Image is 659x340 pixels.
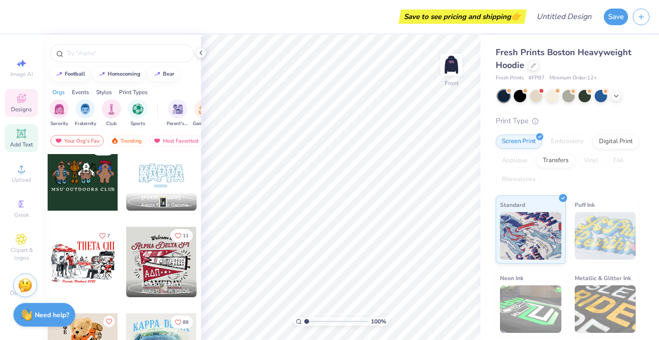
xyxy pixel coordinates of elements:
[529,74,545,82] span: # FP87
[128,99,147,127] div: filter for Sports
[183,320,189,325] span: 89
[170,229,193,242] button: Like
[11,106,32,113] span: Designs
[604,9,628,25] button: Save
[95,229,114,242] button: Like
[111,137,119,144] img: trending.gif
[75,120,96,127] span: Fraternity
[529,7,599,26] input: Untitled Design
[50,99,69,127] button: filter button
[153,71,161,77] img: trend_line.gif
[128,99,147,127] button: filter button
[103,316,115,327] button: Like
[172,104,183,115] img: Parent's Weekend Image
[496,116,640,126] div: Print Type
[50,135,104,146] div: Your Org's Fav
[549,74,597,82] span: Minimum Order: 12 +
[170,316,193,329] button: Like
[545,135,590,149] div: Embroidery
[93,67,145,81] button: homecoming
[607,154,629,168] div: Foil
[575,285,636,333] img: Metallic & Glitter Ink
[575,200,595,210] span: Puff Ink
[80,104,90,115] img: Fraternity Image
[167,99,189,127] div: filter for Parent's Weekend
[500,212,561,260] img: Standard
[496,173,542,187] div: Rhinestones
[511,10,521,22] span: 👉
[35,311,69,320] strong: Need help?
[96,88,112,97] div: Styles
[500,273,523,283] span: Neon Ink
[401,10,524,24] div: Save to see pricing and shipping
[371,317,386,326] span: 100 %
[54,104,65,115] img: Sorority Image
[578,154,604,168] div: Vinyl
[167,99,189,127] button: filter button
[141,281,181,288] span: [PERSON_NAME]
[106,104,117,115] img: Club Image
[108,71,140,77] div: homecoming
[66,49,188,58] input: Try "Alpha"
[106,120,117,127] span: Club
[75,99,96,127] button: filter button
[537,154,575,168] div: Transfers
[10,289,33,297] span: Decorate
[445,79,459,87] div: Front
[10,70,33,78] span: Image AI
[167,120,189,127] span: Parent's Weekend
[575,212,636,260] img: Puff Ink
[496,135,542,149] div: Screen Print
[107,233,110,238] span: 7
[500,285,561,333] img: Neon Ink
[119,88,148,97] div: Print Types
[65,71,85,77] div: football
[148,67,179,81] button: bear
[149,135,203,146] div: Most Favorited
[153,137,161,144] img: most_fav.gif
[199,104,210,115] img: Game Day Image
[132,104,143,115] img: Sports Image
[72,88,89,97] div: Events
[5,246,38,262] span: Clipart & logos
[52,88,65,97] div: Orgs
[500,200,525,210] span: Standard
[193,99,215,127] button: filter button
[496,154,534,168] div: Applique
[193,120,215,127] span: Game Day
[14,211,29,219] span: Greek
[183,233,189,238] span: 11
[50,99,69,127] div: filter for Sorority
[55,71,63,77] img: trend_line.gif
[163,71,174,77] div: bear
[593,135,639,149] div: Digital Print
[496,74,524,82] span: Fresh Prints
[10,141,33,148] span: Add Text
[55,137,62,144] img: most_fav.gif
[50,120,68,127] span: Sorority
[102,99,121,127] button: filter button
[98,71,106,77] img: trend_line.gif
[141,288,193,295] span: Alpha Delta Pi, [GEOGRAPHIC_DATA][US_STATE] at [GEOGRAPHIC_DATA]
[12,176,31,184] span: Upload
[496,47,631,71] span: Fresh Prints Boston Heavyweight Hoodie
[75,99,96,127] div: filter for Fraternity
[193,99,215,127] div: filter for Game Day
[575,273,631,283] span: Metallic & Glitter Ink
[141,202,193,209] span: Kappa Kappa Gamma, [GEOGRAPHIC_DATA]
[102,99,121,127] div: filter for Club
[130,120,145,127] span: Sports
[442,55,461,74] img: Front
[141,194,181,201] span: [PERSON_NAME]
[107,135,146,146] div: Trending
[50,67,90,81] button: football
